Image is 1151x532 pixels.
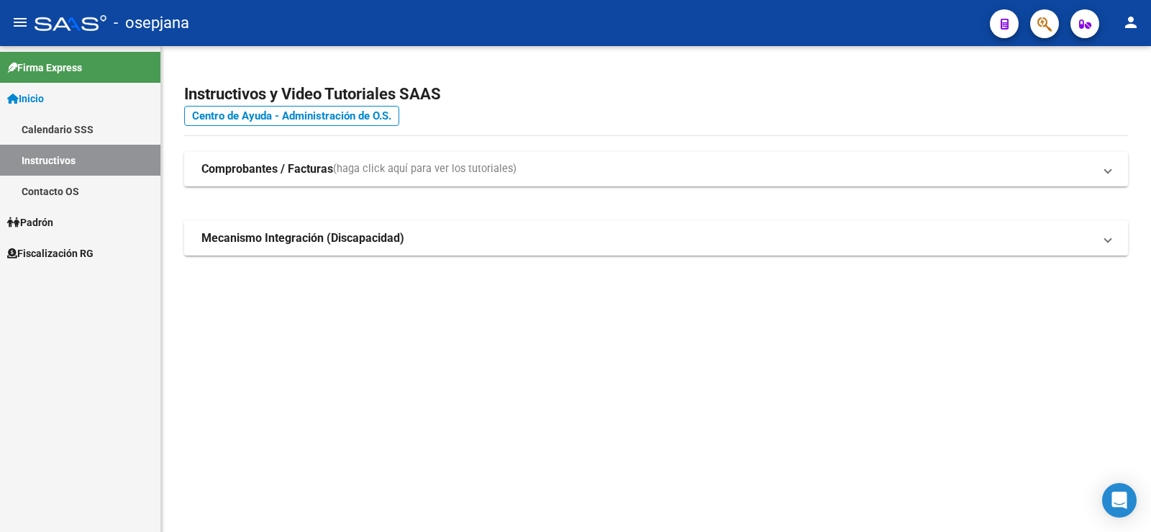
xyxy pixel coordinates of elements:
span: Firma Express [7,60,82,76]
div: Open Intercom Messenger [1102,483,1137,518]
span: (haga click aquí para ver los tutoriales) [333,161,517,177]
mat-icon: menu [12,14,29,31]
strong: Comprobantes / Facturas [201,161,333,177]
span: Padrón [7,215,53,230]
span: Fiscalización RG [7,245,94,261]
mat-expansion-panel-header: Mecanismo Integración (Discapacidad) [184,221,1128,256]
strong: Mecanismo Integración (Discapacidad) [201,230,404,246]
mat-expansion-panel-header: Comprobantes / Facturas(haga click aquí para ver los tutoriales) [184,152,1128,186]
span: - osepjana [114,7,189,39]
mat-icon: person [1122,14,1139,31]
a: Centro de Ayuda - Administración de O.S. [184,106,399,126]
h2: Instructivos y Video Tutoriales SAAS [184,81,1128,108]
span: Inicio [7,91,44,107]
